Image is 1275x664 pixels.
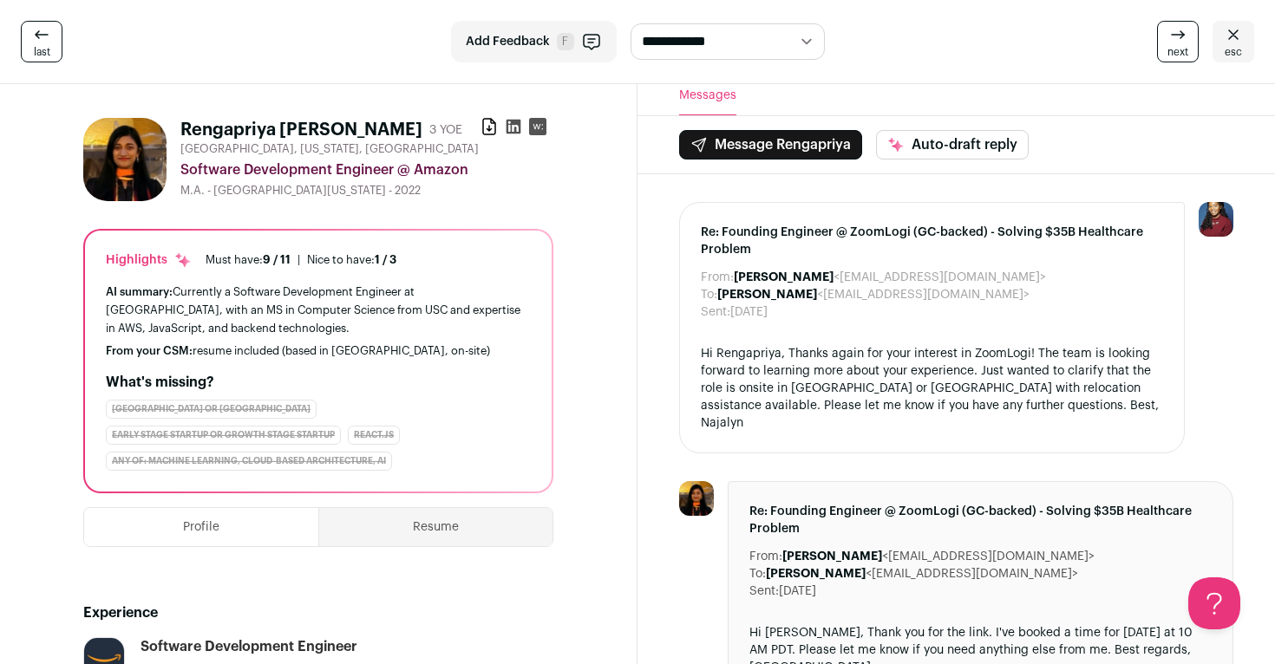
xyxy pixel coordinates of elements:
b: [PERSON_NAME] [766,568,866,580]
button: Resume [319,508,552,546]
dt: Sent: [701,303,730,321]
span: last [34,45,50,59]
button: Message Rengapriya [679,130,862,159]
button: Profile [84,508,318,546]
h1: Rengapriya [PERSON_NAME] [180,118,422,142]
span: Add Feedback [466,33,550,50]
dd: <[EMAIL_ADDRESS][DOMAIN_NAME]> [717,286,1030,303]
a: last [21,21,62,62]
span: 9 / 11 [263,254,291,265]
dd: [DATE] [730,303,768,321]
div: M.A. - [GEOGRAPHIC_DATA][US_STATE] - 2022 [180,184,553,198]
ul: | [206,253,396,267]
dt: From: [749,548,782,565]
button: Add Feedback F [451,21,617,62]
span: AI summary: [106,286,173,297]
div: Software Development Engineer @ Amazon [180,159,553,180]
span: From your CSM: [106,345,193,356]
dt: To: [749,565,766,583]
img: b05c3c622b764262c11158c7fe6b2c9f96f380eb73ab4dad9e7af927a7c2f6c5.jpg [679,481,714,516]
div: resume included (based in [GEOGRAPHIC_DATA], on-site) [106,344,531,358]
dd: [DATE] [779,583,816,600]
b: [PERSON_NAME] [782,550,882,563]
span: F [557,33,574,50]
dd: <[EMAIL_ADDRESS][DOMAIN_NAME]> [734,269,1046,286]
iframe: Help Scout Beacon - Open [1188,577,1240,629]
b: [PERSON_NAME] [734,271,834,283]
div: Nice to have: [307,253,396,267]
a: esc [1213,21,1254,62]
img: b05c3c622b764262c11158c7fe6b2c9f96f380eb73ab4dad9e7af927a7c2f6c5.jpg [83,118,167,201]
dd: <[EMAIL_ADDRESS][DOMAIN_NAME]> [782,548,1095,565]
span: Re: Founding Engineer @ ZoomLogi (GC-backed) - Solving $35B Healthcare Problem [701,224,1163,258]
dt: Sent: [749,583,779,600]
button: Auto-draft reply [876,130,1029,159]
span: next [1167,45,1188,59]
span: esc [1225,45,1242,59]
div: Hi Rengapriya, Thanks again for your interest in ZoomLogi! The team is looking forward to learnin... [701,345,1163,432]
span: Re: Founding Engineer @ ZoomLogi (GC-backed) - Solving $35B Healthcare Problem [749,503,1212,537]
dt: From: [701,269,734,286]
a: next [1157,21,1199,62]
div: Highlights [106,251,192,269]
dt: To: [701,286,717,303]
h2: Experience [83,602,553,623]
div: Any of: Machine Learning, Cloud-based architecture, ai [106,452,392,471]
div: React.js [348,426,400,445]
b: [PERSON_NAME] [717,289,817,301]
div: Must have: [206,253,291,267]
div: [GEOGRAPHIC_DATA] or [GEOGRAPHIC_DATA] [106,400,317,419]
span: 1 / 3 [375,254,396,265]
img: 10010497-medium_jpg [1199,202,1233,237]
button: Messages [679,76,736,115]
div: Software Development Engineer [141,637,357,656]
dd: <[EMAIL_ADDRESS][DOMAIN_NAME]> [766,565,1078,583]
div: 3 YOE [429,121,462,139]
div: Currently a Software Development Engineer at [GEOGRAPHIC_DATA], with an MS in Computer Science fr... [106,283,531,337]
div: Early Stage Startup or Growth Stage Startup [106,426,341,445]
span: [GEOGRAPHIC_DATA], [US_STATE], [GEOGRAPHIC_DATA] [180,142,479,156]
h2: What's missing? [106,372,531,393]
